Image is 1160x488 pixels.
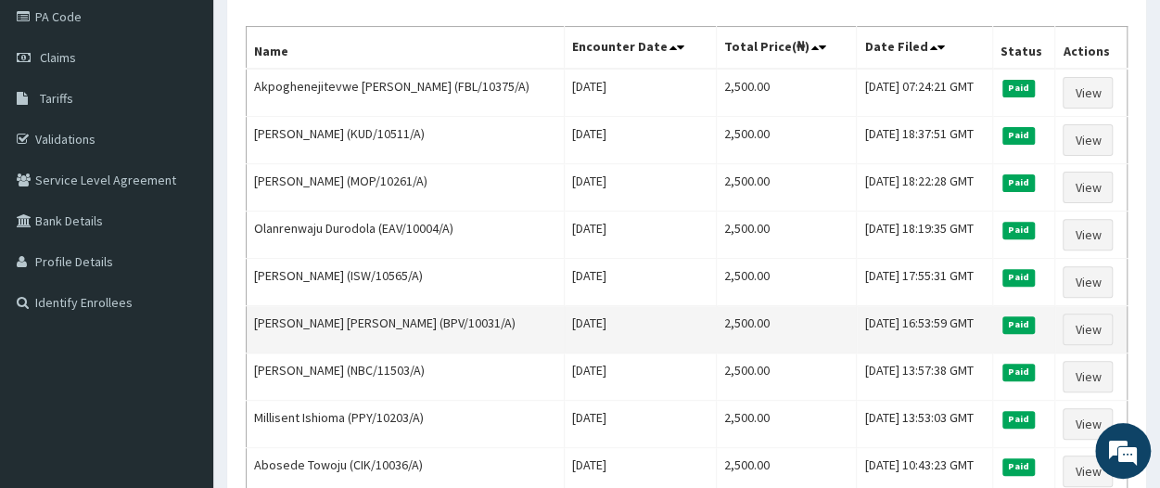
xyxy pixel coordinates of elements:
td: 2,500.00 [716,259,857,306]
td: 2,500.00 [716,117,857,164]
td: [DATE] [564,212,716,259]
td: Akpoghenejitevwe [PERSON_NAME] (FBL/10375/A) [247,69,565,117]
th: Date Filed [857,27,992,70]
span: Paid [1002,411,1036,428]
td: 2,500.00 [716,69,857,117]
a: View [1063,266,1113,298]
th: Total Price(₦) [716,27,857,70]
td: 2,500.00 [716,353,857,401]
a: View [1063,77,1113,109]
a: View [1063,456,1113,487]
td: 2,500.00 [716,212,857,259]
td: [DATE] 17:55:31 GMT [857,259,992,306]
td: [DATE] 16:53:59 GMT [857,306,992,353]
td: [DATE] 18:22:28 GMT [857,164,992,212]
span: Paid [1002,364,1036,380]
td: [DATE] [564,306,716,353]
td: [PERSON_NAME] (ISW/10565/A) [247,259,565,306]
td: Millisent Ishioma (PPY/10203/A) [247,401,565,448]
td: [DATE] 18:37:51 GMT [857,117,992,164]
span: We're online! [108,134,256,321]
td: [DATE] [564,69,716,117]
td: [DATE] [564,401,716,448]
div: Chat with us now [96,104,312,128]
a: View [1063,124,1113,156]
textarea: Type your message and hit 'Enter' [9,306,353,371]
td: [DATE] [564,353,716,401]
td: 2,500.00 [716,306,857,353]
span: Paid [1002,222,1036,238]
th: Actions [1055,27,1128,70]
a: View [1063,219,1113,250]
th: Status [992,27,1055,70]
td: [PERSON_NAME] [PERSON_NAME] (BPV/10031/A) [247,306,565,353]
th: Encounter Date [564,27,716,70]
td: [DATE] [564,164,716,212]
img: d_794563401_company_1708531726252_794563401 [34,93,75,139]
a: View [1063,314,1113,345]
span: Tariffs [40,90,73,107]
td: [PERSON_NAME] (NBC/11503/A) [247,353,565,401]
div: Minimize live chat window [304,9,349,54]
span: Paid [1002,316,1036,333]
td: [DATE] 18:19:35 GMT [857,212,992,259]
td: [PERSON_NAME] (KUD/10511/A) [247,117,565,164]
span: Paid [1002,127,1036,144]
span: Paid [1002,269,1036,286]
td: [DATE] 13:57:38 GMT [857,353,992,401]
td: 2,500.00 [716,164,857,212]
td: [DATE] [564,117,716,164]
a: View [1063,361,1113,392]
td: Olanrenwaju Durodola (EAV/10004/A) [247,212,565,259]
span: Claims [40,49,76,66]
td: [PERSON_NAME] (MOP/10261/A) [247,164,565,212]
span: Paid [1002,458,1036,475]
td: 2,500.00 [716,401,857,448]
td: [DATE] [564,259,716,306]
span: Paid [1002,80,1036,96]
a: View [1063,408,1113,440]
th: Name [247,27,565,70]
td: [DATE] 13:53:03 GMT [857,401,992,448]
a: View [1063,172,1113,203]
span: Paid [1002,174,1036,191]
td: [DATE] 07:24:21 GMT [857,69,992,117]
